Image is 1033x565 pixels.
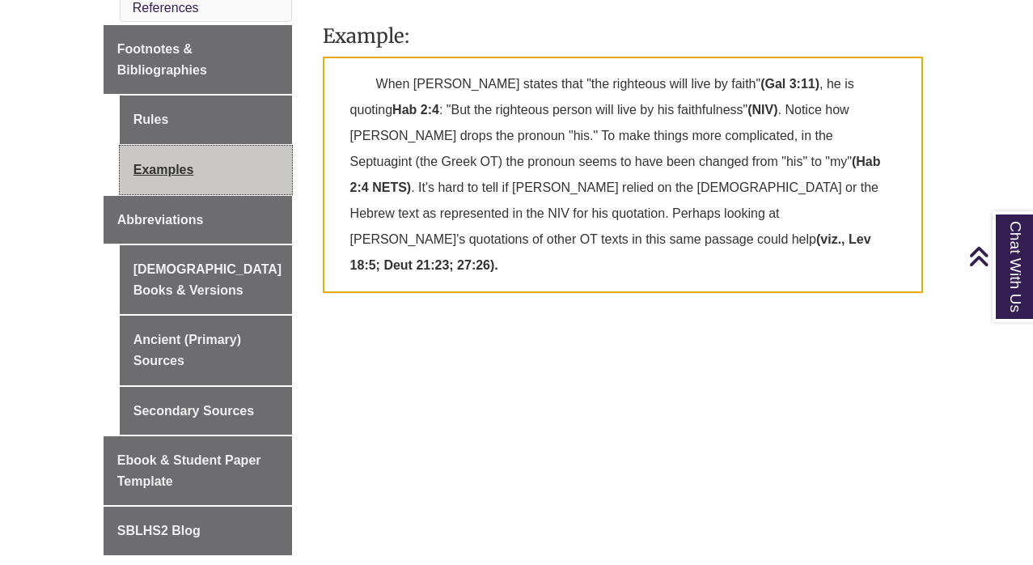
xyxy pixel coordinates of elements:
[392,103,439,117] strong: Hab 2:4
[323,57,924,293] p: When [PERSON_NAME] states that "the righteous will live by faith" , he is quoting : "But the righ...
[117,42,207,77] span: Footnotes & Bibliographies
[120,387,292,435] a: Secondary Sources
[760,77,819,91] strong: (Gal 3:11)
[104,436,292,505] a: Ebook & Student Paper Template
[117,524,201,537] span: SBLHS2 Blog
[104,507,292,555] a: SBLHS2 Blog
[350,155,881,194] strong: (Hab 2:4 NETS)
[120,316,292,384] a: Ancient (Primary) Sources
[120,146,292,194] a: Examples
[120,96,292,144] a: Rules
[350,232,871,272] strong: (viz., Lev 18:5; Deut 21:23; 27:26).
[104,25,292,94] a: Footnotes & Bibliographies
[968,245,1029,267] a: Back to Top
[323,23,924,49] h3: Example:
[104,196,292,244] a: Abbreviations
[120,245,292,314] a: [DEMOGRAPHIC_DATA] Books & Versions
[117,213,204,227] span: Abbreviations
[747,103,777,117] strong: (NIV)
[117,453,261,488] span: Ebook & Student Paper Template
